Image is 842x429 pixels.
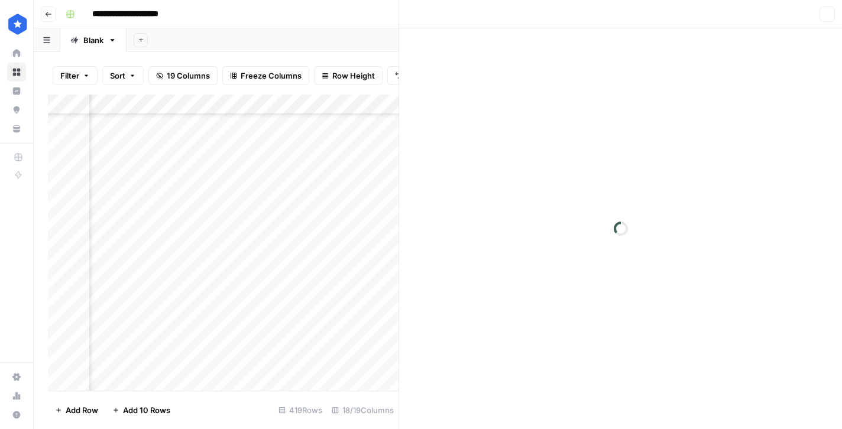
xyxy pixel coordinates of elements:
[105,401,177,420] button: Add 10 Rows
[7,9,26,39] button: Workspace: ConsumerAffairs
[123,404,170,416] span: Add 10 Rows
[241,70,302,82] span: Freeze Columns
[110,70,125,82] span: Sort
[167,70,210,82] span: 19 Columns
[7,63,26,82] a: Browse
[274,401,327,420] div: 419 Rows
[48,401,105,420] button: Add Row
[60,28,127,52] a: Blank
[7,119,26,138] a: Your Data
[314,66,383,85] button: Row Height
[7,368,26,386] a: Settings
[222,66,309,85] button: Freeze Columns
[83,34,103,46] div: Blank
[332,70,375,82] span: Row Height
[327,401,399,420] div: 18/19 Columns
[148,66,218,85] button: 19 Columns
[53,66,98,85] button: Filter
[7,14,28,35] img: ConsumerAffairs Logo
[7,405,26,424] button: Help + Support
[102,66,144,85] button: Sort
[7,100,26,119] a: Opportunities
[66,404,98,416] span: Add Row
[7,386,26,405] a: Usage
[7,44,26,63] a: Home
[60,70,79,82] span: Filter
[7,82,26,100] a: Insights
